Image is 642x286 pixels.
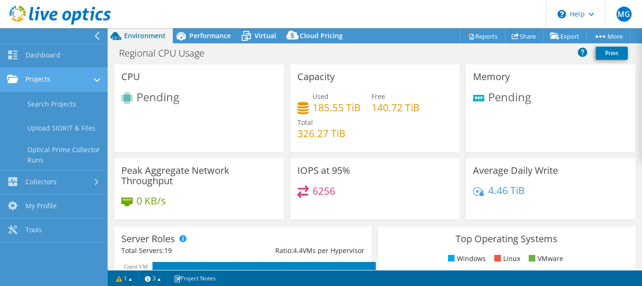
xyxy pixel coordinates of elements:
[543,29,587,43] a: Export
[297,72,335,82] h3: Capacity
[372,102,420,113] h4: 140.72 TiB
[293,246,303,255] span: 4.4
[121,234,175,244] h3: Server Roles
[488,185,525,196] h4: 4.46 TiB
[586,29,630,43] a: More
[110,272,139,284] a: 1
[617,7,632,22] span: MG
[596,47,628,60] a: Print
[473,165,558,176] h3: Average Daily Write
[297,128,346,139] h4: 326.27 TiB
[136,196,166,206] h4: 0 KB/s
[313,186,335,196] h4: 6256
[121,72,140,82] h3: CPU
[488,89,531,105] span: Pending
[313,92,329,101] span: Used
[189,31,231,40] span: Performance
[297,165,350,176] h3: IOPS at 95%
[138,272,168,284] a: 3
[121,245,243,256] div: Total Servers:
[460,29,505,43] a: Reports
[124,31,166,40] span: Environment
[372,92,385,101] span: Free
[136,89,179,105] span: Pending
[313,102,361,113] h4: 185.55 TiB
[254,31,276,40] span: Virtual
[558,10,566,18] svg: \n
[300,31,343,40] span: Cloud Pricing
[124,263,148,270] text: Guest VM
[505,29,543,43] a: Share
[164,246,172,255] span: 19
[526,253,563,264] li: VMware
[297,118,313,127] span: Total
[446,253,486,264] li: Windows
[492,253,520,264] li: Linux
[167,272,222,284] a: Project Notes
[385,234,628,244] h3: Top Operating Systems
[115,48,219,58] h1: Regional CPU Usage
[473,72,510,82] h3: Memory
[121,165,277,186] h3: Peak Aggregate Network Throughput
[243,245,364,256] div: Ratio: VMs per Hypervisor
